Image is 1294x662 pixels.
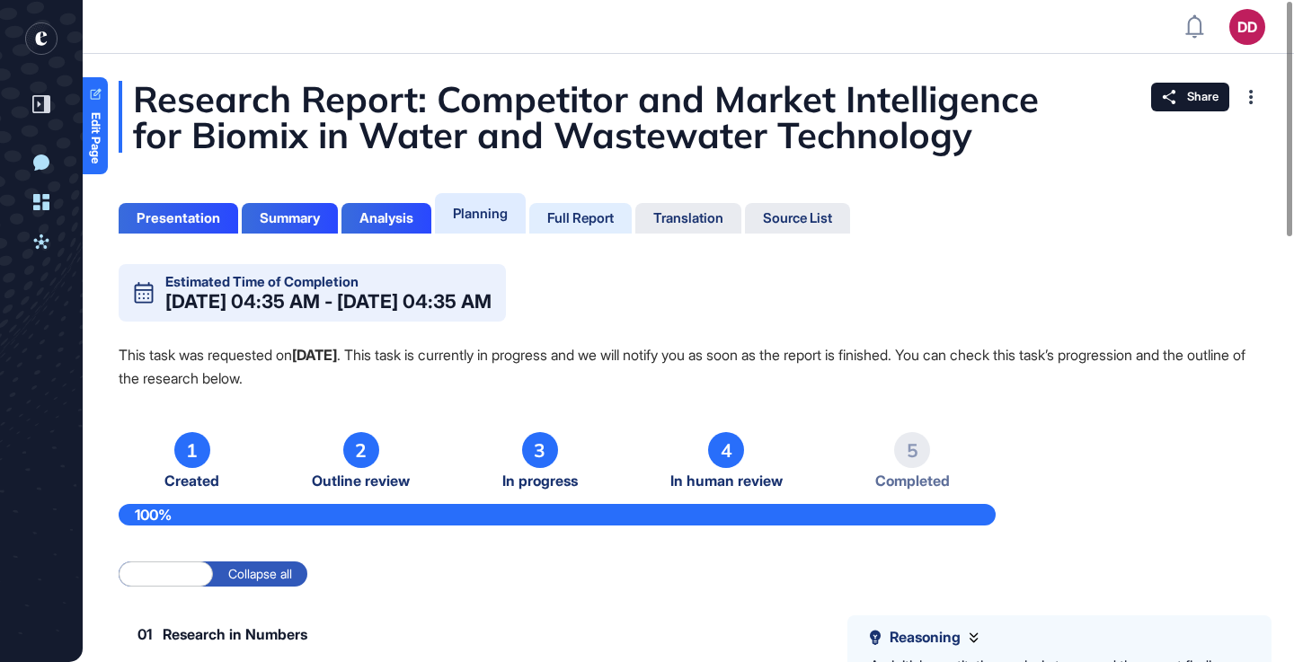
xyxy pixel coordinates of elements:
[83,77,108,174] a: Edit Page
[670,472,783,490] span: In human review
[343,432,379,468] div: 2
[163,627,307,641] span: Research in Numbers
[453,205,508,222] div: Planning
[763,210,832,226] div: Source List
[213,561,307,587] label: Collapse all
[890,629,961,646] span: Reasoning
[174,432,210,468] div: 1
[119,504,996,525] div: 100%
[708,432,744,468] div: 4
[137,627,152,641] span: 01
[653,210,723,226] div: Translation
[359,210,413,226] div: Analysis
[894,432,930,468] div: 5
[137,210,220,226] div: Presentation
[260,210,320,226] div: Summary
[164,472,219,490] span: Created
[547,210,614,226] div: Full Report
[292,346,337,364] strong: [DATE]
[1187,90,1219,104] span: Share
[90,112,102,163] span: Edit Page
[165,275,359,288] div: Estimated Time of Completion
[522,432,558,468] div: 3
[875,472,950,490] span: Completed
[312,472,410,490] span: Outline review
[1229,9,1265,45] button: DD
[119,561,213,587] label: Expand all
[502,472,578,490] span: In progress
[165,292,492,311] div: [DATE] 04:35 AM - [DATE] 04:35 AM
[119,81,1258,153] div: Research Report: Competitor and Market Intelligence for Biomix in Water and Wastewater Technology
[25,22,58,55] div: entrapeer-logo
[119,343,1258,390] p: This task was requested on . This task is currently in progress and we will notify you as soon as...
